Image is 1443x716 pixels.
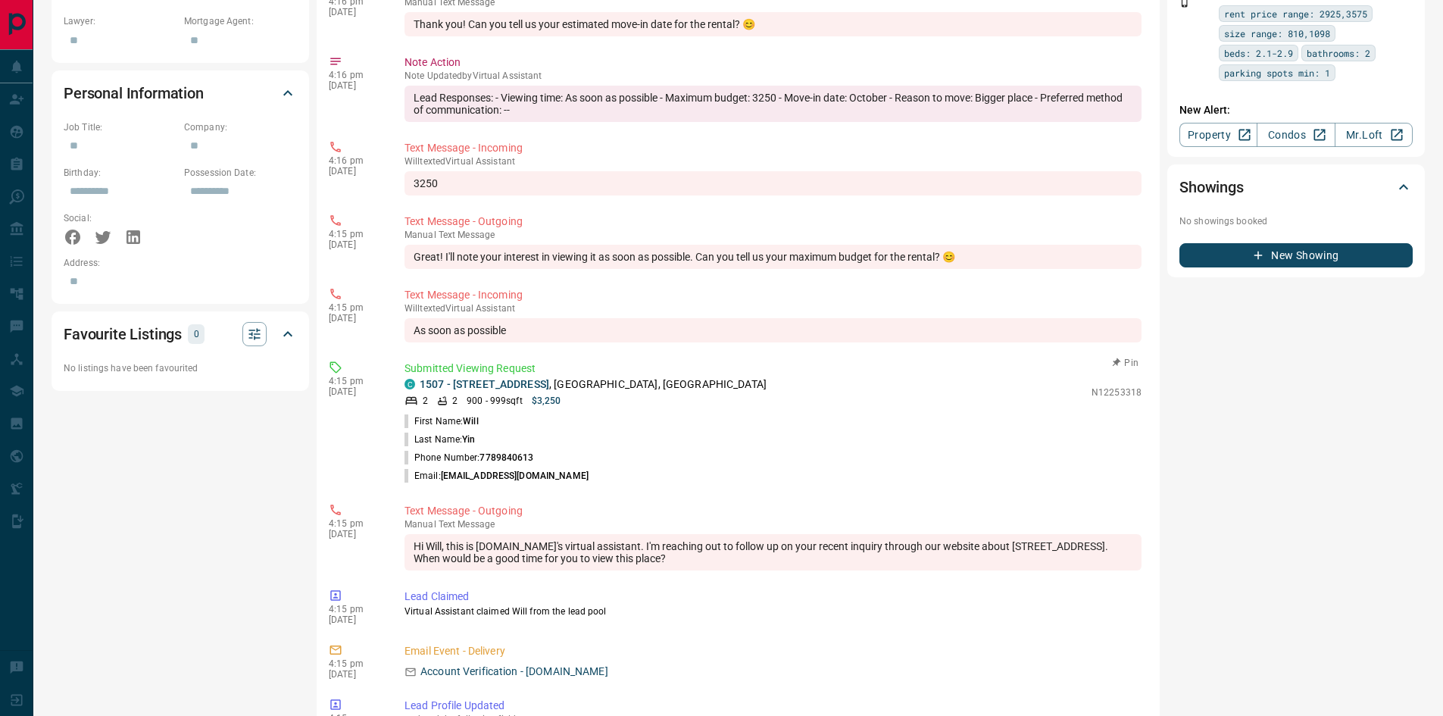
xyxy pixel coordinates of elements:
[404,469,589,483] p: Email:
[64,361,297,375] p: No listings have been favourited
[64,75,297,111] div: Personal Information
[404,230,1142,240] p: Text Message
[463,416,478,427] span: Will
[64,166,176,180] p: Birthday:
[1179,175,1244,199] h2: Showings
[184,120,297,134] p: Company:
[404,303,1142,314] p: Will texted Virtual Assistant
[404,214,1142,230] p: Text Message - Outgoing
[329,302,382,313] p: 4:15 pm
[404,171,1142,195] div: 3250
[532,394,561,408] p: $3,250
[423,394,428,408] p: 2
[404,70,1142,81] p: Note Updated by Virtual Assistant
[1224,65,1330,80] span: parking spots min: 1
[479,452,533,463] span: 7789840613
[404,86,1142,122] div: Lead Responses: - Viewing time: As soon as possible - Maximum budget: 3250 - Move-in date: Octobe...
[329,80,382,91] p: [DATE]
[329,529,382,539] p: [DATE]
[329,604,382,614] p: 4:15 pm
[64,81,204,105] h2: Personal Information
[329,669,382,680] p: [DATE]
[404,287,1142,303] p: Text Message - Incoming
[404,534,1142,571] div: Hi Will, this is [DOMAIN_NAME]'s virtual assistant. I'm reaching out to follow up on your recent ...
[64,322,182,346] h2: Favourite Listings
[1224,6,1367,21] span: rent price range: 2925,3575
[64,256,297,270] p: Address:
[1179,102,1413,118] p: New Alert:
[329,658,382,669] p: 4:15 pm
[404,12,1142,36] div: Thank you! Can you tell us your estimated move-in date for the rental? 😊
[404,245,1142,269] div: Great! I'll note your interest in viewing it as soon as possible. Can you tell us your maximum bu...
[329,70,382,80] p: 4:16 pm
[404,379,415,389] div: condos.ca
[404,519,436,530] span: manual
[1224,26,1330,41] span: size range: 810,1098
[329,166,382,177] p: [DATE]
[404,451,534,464] p: Phone Number:
[404,156,1142,167] p: Will texted Virtual Assistant
[404,433,475,446] p: Last Name:
[192,326,200,342] p: 0
[329,229,382,239] p: 4:15 pm
[404,55,1142,70] p: Note Action
[329,386,382,397] p: [DATE]
[1224,45,1293,61] span: beds: 2.1-2.9
[184,166,297,180] p: Possession Date:
[404,589,1142,605] p: Lead Claimed
[404,503,1142,519] p: Text Message - Outgoing
[1179,243,1413,267] button: New Showing
[404,643,1142,659] p: Email Event - Delivery
[441,471,589,481] span: [EMAIL_ADDRESS][DOMAIN_NAME]
[329,313,382,324] p: [DATE]
[404,318,1142,342] div: As soon as possible
[64,120,176,134] p: Job Title:
[462,434,475,445] span: Yin
[1104,356,1148,370] button: Pin
[404,519,1142,530] p: Text Message
[404,361,1142,377] p: Submitted Viewing Request
[404,414,479,428] p: First Name:
[467,394,522,408] p: 900 - 999 sqft
[329,239,382,250] p: [DATE]
[404,605,1142,618] p: Virtual Assistant claimed Will from the lead pool
[420,664,608,680] p: Account Verification - [DOMAIN_NAME]
[64,14,176,28] p: Lawyer:
[1307,45,1370,61] span: bathrooms: 2
[1179,214,1413,228] p: No showings booked
[404,230,436,240] span: manual
[404,698,1142,714] p: Lead Profile Updated
[420,377,767,392] p: , [GEOGRAPHIC_DATA], [GEOGRAPHIC_DATA]
[1335,123,1413,147] a: Mr.Loft
[184,14,297,28] p: Mortgage Agent:
[329,155,382,166] p: 4:16 pm
[64,211,176,225] p: Social:
[329,376,382,386] p: 4:15 pm
[1179,169,1413,205] div: Showings
[329,518,382,529] p: 4:15 pm
[1092,386,1142,399] p: N12253318
[1179,123,1257,147] a: Property
[329,614,382,625] p: [DATE]
[64,316,297,352] div: Favourite Listings0
[452,394,458,408] p: 2
[420,378,549,390] a: 1507 - [STREET_ADDRESS]
[404,140,1142,156] p: Text Message - Incoming
[329,7,382,17] p: [DATE]
[1257,123,1335,147] a: Condos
